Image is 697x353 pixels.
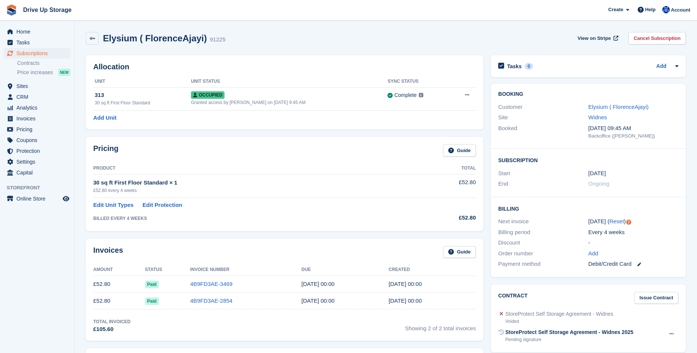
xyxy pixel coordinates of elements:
span: Home [16,26,61,37]
a: menu [4,26,70,37]
span: Tasks [16,37,61,48]
div: Debit/Credit Card [588,260,678,268]
span: Online Store [16,193,61,204]
div: Next invoice [498,217,588,226]
div: 30 sq ft First Floor Standard × 1 [93,179,414,187]
a: menu [4,146,70,156]
h2: Pricing [93,144,119,157]
a: Reset [609,218,624,224]
a: 4B9FD3AE-3469 [190,281,232,287]
div: Total Invoiced [93,318,131,325]
a: Edit Unit Types [93,201,134,209]
time: 2025-06-25 23:00:14 UTC [389,297,422,304]
div: Start [498,169,588,178]
span: Protection [16,146,61,156]
a: Issue Contract [634,292,678,304]
div: Booked [498,124,588,140]
a: Edit Protection [142,201,182,209]
th: Due [301,264,389,276]
img: Widnes Team [662,6,670,13]
div: Every 4 weeks [588,228,678,237]
div: Site [498,113,588,122]
div: Tooltip anchor [625,219,632,226]
a: Guide [443,144,476,157]
div: [DATE] 09:45 AM [588,124,678,133]
a: Drive Up Storage [20,4,75,16]
a: menu [4,113,70,124]
a: menu [4,92,70,102]
a: menu [4,81,70,91]
div: NEW [58,69,70,76]
a: menu [4,167,70,178]
span: Analytics [16,103,61,113]
a: Contracts [17,60,70,67]
span: Help [645,6,656,13]
span: Invoices [16,113,61,124]
div: Billing period [498,228,588,237]
th: Sync Status [387,76,449,88]
th: Status [145,264,191,276]
div: £52.80 every 4 weeks [93,187,414,194]
div: £105.60 [93,325,131,334]
span: Price increases [17,69,53,76]
a: Price increases NEW [17,68,70,76]
a: Preview store [62,194,70,203]
h2: Allocation [93,63,476,71]
a: menu [4,48,70,59]
div: BILLED EVERY 4 WEEKS [93,215,414,222]
time: 2025-06-25 23:00:00 UTC [588,169,606,178]
a: Guide [443,246,476,258]
div: 30 sq ft First Floor Standard [95,100,191,106]
a: Add Unit [93,114,116,122]
a: menu [4,37,70,48]
th: Created [389,264,476,276]
div: Granted access by [PERSON_NAME] on [DATE] 9:45 AM [191,99,387,106]
th: Total [414,163,476,174]
div: Complete [394,91,417,99]
span: Capital [16,167,61,178]
div: End [498,180,588,188]
a: View on Stripe [575,32,620,44]
h2: Billing [498,205,678,212]
a: Elysium ( FlorenceAjayi) [588,104,649,110]
time: 2025-07-23 23:00:25 UTC [389,281,422,287]
th: Invoice Number [190,264,301,276]
time: 2025-07-24 23:00:00 UTC [301,281,335,287]
div: 91225 [210,35,226,44]
span: Subscriptions [16,48,61,59]
h2: Tasks [507,63,522,70]
span: Coupons [16,135,61,145]
div: £52.80 [414,214,476,222]
span: Sites [16,81,61,91]
span: Settings [16,157,61,167]
div: 313 [95,91,191,100]
td: £52.80 [93,293,145,309]
a: menu [4,157,70,167]
span: Ongoing [588,180,610,187]
div: Customer [498,103,588,111]
div: StoreProtect Self Storage Agreement - Widnes [505,310,613,318]
th: Product [93,163,414,174]
div: Backoffice ([PERSON_NAME]) [588,132,678,140]
div: Pending signature [505,336,633,343]
th: Amount [93,264,145,276]
img: stora-icon-8386f47178a22dfd0bd8f6a31ec36ba5ce8667c1dd55bd0f319d3a0aa187defe.svg [6,4,17,16]
td: £52.80 [93,276,145,293]
a: menu [4,124,70,135]
a: Cancel Subscription [628,32,686,44]
div: 0 [525,63,533,70]
div: Voided [505,318,613,325]
div: Order number [498,249,588,258]
span: Create [608,6,623,13]
h2: Invoices [93,246,123,258]
span: Storefront [7,184,74,192]
span: Account [671,6,690,14]
div: Discount [498,239,588,247]
div: [DATE] ( ) [588,217,678,226]
a: menu [4,103,70,113]
th: Unit [93,76,191,88]
a: Widnes [588,114,607,120]
h2: Subscription [498,156,678,164]
h2: Booking [498,91,678,97]
h2: Contract [498,292,528,304]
